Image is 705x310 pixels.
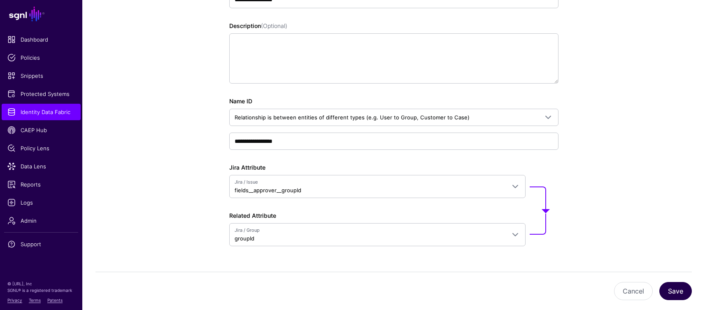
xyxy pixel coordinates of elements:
p: © [URL], Inc [7,280,75,287]
a: Dashboard [2,31,81,48]
a: Protected Systems [2,86,81,102]
a: Policy Lens [2,140,81,156]
a: Patents [47,298,63,303]
a: CAEP Hub [2,122,81,138]
label: Related Attribute [229,211,276,220]
span: groupId [235,235,254,242]
a: Admin [2,212,81,229]
span: fields__approver__groupId [235,187,301,193]
span: Reports [7,180,75,189]
label: Name ID [229,97,252,105]
span: Policies [7,54,75,62]
span: Jira / Issue [235,179,505,186]
span: Jira / Group [235,227,505,234]
a: Data Lens [2,158,81,175]
label: Description [229,21,287,30]
a: Identity Data Fabric [2,104,81,120]
span: Admin [7,217,75,225]
button: Save [659,282,692,300]
span: Dashboard [7,35,75,44]
a: Snippets [2,68,81,84]
span: Relationship is between entities of different types (e.g. User to Group, Customer to Case) [235,114,470,121]
span: Identity Data Fabric [7,108,75,116]
span: Snippets [7,72,75,80]
a: Reports [2,176,81,193]
a: Policies [2,49,81,66]
label: Jira Attribute [229,163,265,172]
span: Policy Lens [7,144,75,152]
a: Logs [2,194,81,211]
a: Terms [29,298,41,303]
a: Privacy [7,298,22,303]
span: Logs [7,198,75,207]
p: SGNL® is a registered trademark [7,287,75,294]
span: CAEP Hub [7,126,75,134]
button: Cancel [614,282,653,300]
span: Support [7,240,75,248]
span: Protected Systems [7,90,75,98]
span: (Optional) [261,22,287,29]
span: Data Lens [7,162,75,170]
a: SGNL [5,5,77,23]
